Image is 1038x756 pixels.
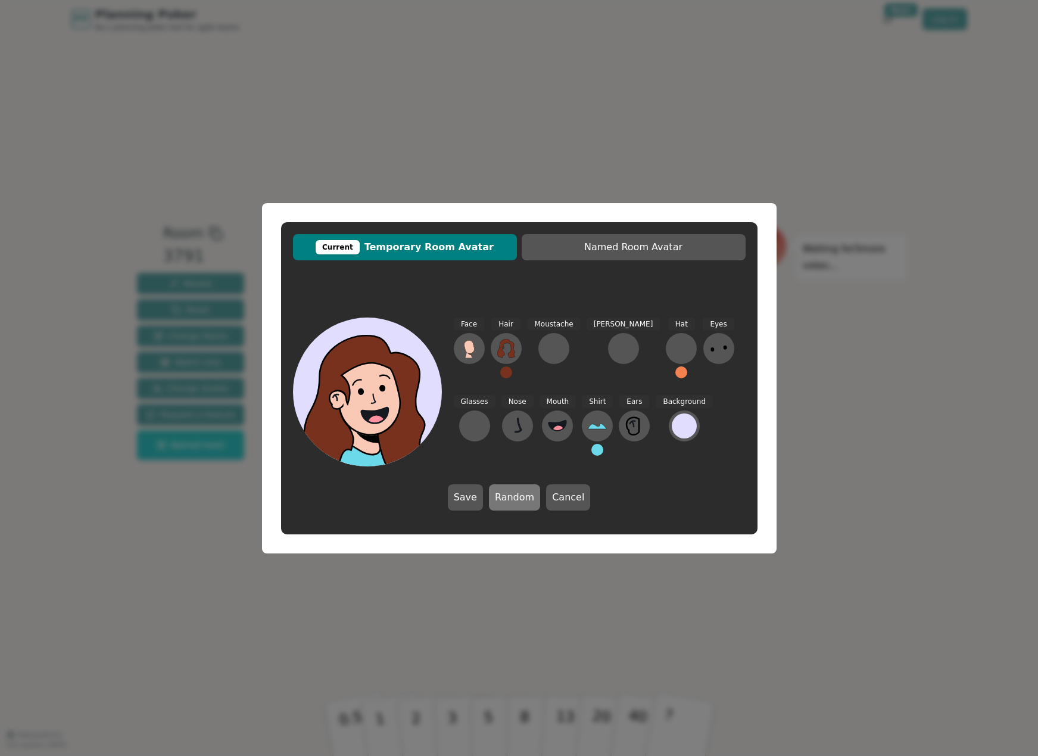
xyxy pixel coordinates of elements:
span: Moustache [528,318,581,331]
span: Named Room Avatar [528,240,740,254]
button: CurrentTemporary Room Avatar [293,234,517,260]
button: Save [448,484,483,511]
span: Eyes [703,318,734,331]
button: Random [489,484,540,511]
span: Hat [668,318,695,331]
span: Temporary Room Avatar [299,240,511,254]
span: Background [656,395,713,409]
span: Face [454,318,484,331]
span: Glasses [454,395,495,409]
span: Hair [491,318,520,331]
span: Shirt [582,395,613,409]
button: Named Room Avatar [522,234,746,260]
span: Mouth [540,395,576,409]
span: [PERSON_NAME] [587,318,660,331]
span: Nose [501,395,534,409]
div: Current [316,240,360,254]
span: Ears [619,395,649,409]
button: Cancel [546,484,590,511]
